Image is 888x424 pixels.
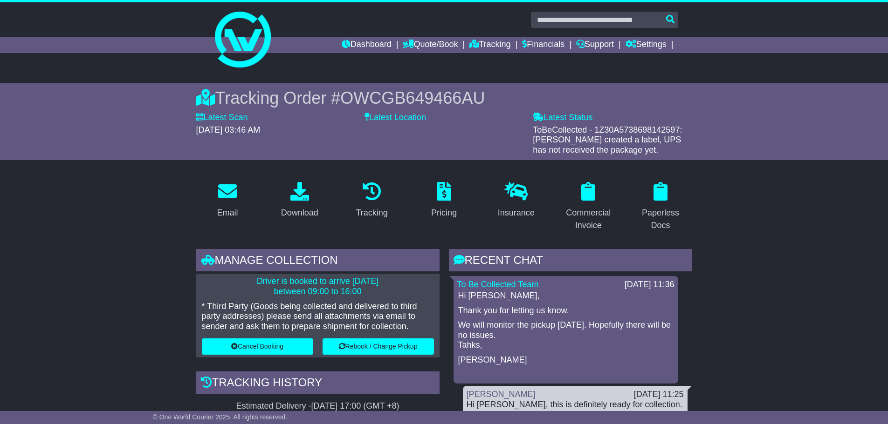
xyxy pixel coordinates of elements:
[449,249,692,274] div: RECENT CHAT
[498,207,535,219] div: Insurance
[356,207,387,219] div: Tracking
[557,179,620,235] a: Commercial Invoice
[563,207,614,232] div: Commercial Invoice
[365,113,426,123] label: Latest Location
[626,37,667,53] a: Settings
[196,249,440,274] div: Manage collection
[202,338,313,355] button: Cancel Booking
[323,338,434,355] button: Rebook / Change Pickup
[211,179,244,222] a: Email
[403,37,458,53] a: Quote/Book
[196,88,692,108] div: Tracking Order #
[533,113,592,123] label: Latest Status
[457,280,539,289] a: To Be Collected Team
[196,113,248,123] label: Latest Scan
[340,88,485,108] span: OWCGB649466AU
[196,371,440,397] div: Tracking history
[217,207,238,219] div: Email
[458,320,674,350] p: We will monitor the pickup [DATE]. Hopefully there will be no issues. Tahks,
[458,291,674,301] p: Hi [PERSON_NAME],
[350,179,393,222] a: Tracking
[522,37,564,53] a: Financials
[196,401,440,411] div: Estimated Delivery -
[458,306,674,316] p: Thank you for letting us know.
[431,207,457,219] div: Pricing
[629,179,692,235] a: Paperless Docs
[275,179,324,222] a: Download
[202,302,434,332] p: * Third Party (Goods being collected and delivered to third party addresses) please send all atta...
[153,413,288,421] span: © One World Courier 2025. All rights reserved.
[202,276,434,296] p: Driver is booked to arrive [DATE] between 09:00 to 16:00
[533,125,682,155] span: ToBeCollected - 1Z30A5738698142597: [PERSON_NAME] created a label, UPS has not received the packa...
[342,37,392,53] a: Dashboard
[625,280,675,290] div: [DATE] 11:36
[576,37,614,53] a: Support
[634,390,684,400] div: [DATE] 11:25
[281,207,318,219] div: Download
[311,401,399,411] div: [DATE] 17:00 (GMT +8)
[425,179,463,222] a: Pricing
[469,37,510,53] a: Tracking
[467,390,536,399] a: [PERSON_NAME]
[458,355,674,365] p: [PERSON_NAME]
[635,207,686,232] div: Paperless Docs
[492,179,541,222] a: Insurance
[196,125,261,135] span: [DATE] 03:46 AM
